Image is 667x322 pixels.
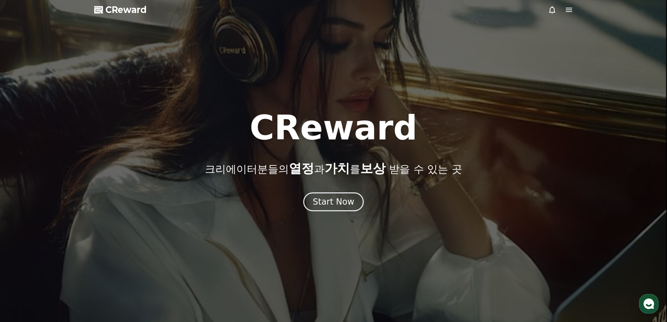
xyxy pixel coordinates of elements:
[303,192,364,211] button: Start Now
[325,161,350,176] span: 가치
[250,111,417,145] h1: CReward
[94,4,147,15] a: CReward
[105,4,147,15] span: CReward
[360,161,385,176] span: 보상
[205,162,462,176] p: 크리에이터분들의 과 를 받을 수 있는 곳
[289,161,314,176] span: 열정
[303,199,364,206] a: Start Now
[313,196,354,207] div: Start Now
